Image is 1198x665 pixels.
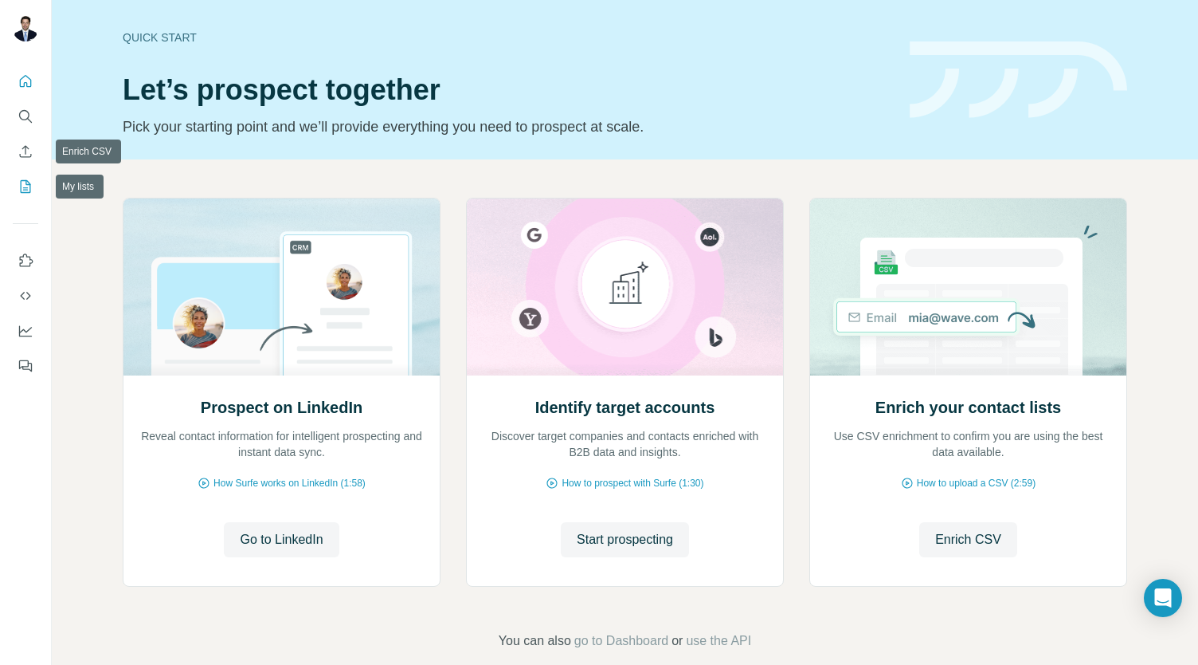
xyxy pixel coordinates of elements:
[13,246,38,275] button: Use Surfe on LinkedIn
[671,632,683,651] span: or
[910,41,1127,119] img: banner
[535,396,715,419] h2: Identify target accounts
[562,476,703,490] span: How to prospect with Surfe (1:30)
[224,522,339,557] button: Go to LinkedIn
[574,632,668,651] button: go to Dashboard
[13,137,38,166] button: Enrich CSV
[499,632,571,651] span: You can also
[577,530,673,549] span: Start prospecting
[875,396,1061,419] h2: Enrich your contact lists
[13,352,38,380] button: Feedback
[1144,579,1182,617] div: Open Intercom Messenger
[826,428,1110,460] p: Use CSV enrichment to confirm you are using the best data available.
[139,428,424,460] p: Reveal contact information for intelligent prospecting and instant data sync.
[213,476,366,490] span: How Surfe works on LinkedIn (1:58)
[201,396,362,419] h2: Prospect on LinkedIn
[561,522,689,557] button: Start prospecting
[13,16,38,41] img: Avatar
[13,67,38,96] button: Quick start
[809,199,1127,376] img: Enrich your contact lists
[935,530,1001,549] span: Enrich CSV
[917,476,1036,490] span: How to upload a CSV (2:59)
[123,30,891,45] div: Quick start
[123,199,440,376] img: Prospect on LinkedIn
[13,172,38,201] button: My lists
[13,102,38,131] button: Search
[919,522,1017,557] button: Enrich CSV
[483,428,767,460] p: Discover target companies and contacts enriched with B2B data and insights.
[240,530,323,549] span: Go to LinkedIn
[686,632,751,651] button: use the API
[466,199,784,376] img: Identify target accounts
[123,74,891,106] h1: Let’s prospect together
[123,116,891,138] p: Pick your starting point and we’ll provide everything you need to prospect at scale.
[13,281,38,310] button: Use Surfe API
[13,317,38,345] button: Dashboard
